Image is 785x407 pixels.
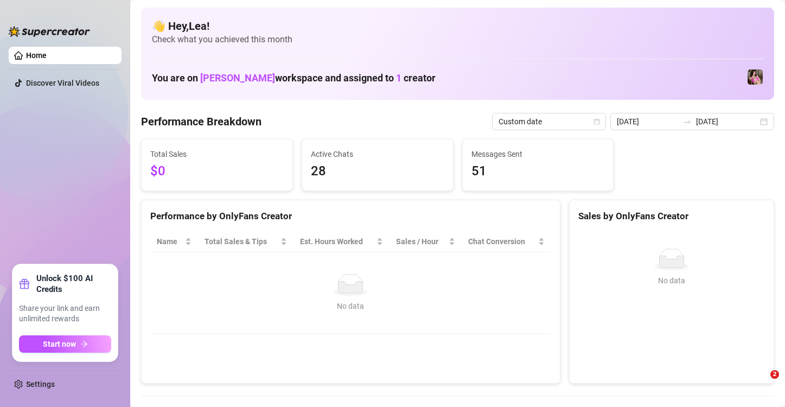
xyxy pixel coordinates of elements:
[593,118,600,125] span: calendar
[205,236,278,247] span: Total Sales & Tips
[19,278,30,289] span: gift
[80,340,88,348] span: arrow-right
[471,148,605,160] span: Messages Sent
[696,116,758,128] input: End date
[19,303,111,325] span: Share your link and earn unlimited rewards
[161,300,540,312] div: No data
[300,236,374,247] div: Est. Hours Worked
[748,370,774,396] iframe: Intercom live chat
[468,236,535,247] span: Chat Conversion
[462,231,551,252] th: Chat Conversion
[617,116,679,128] input: Start date
[26,51,47,60] a: Home
[396,236,447,247] span: Sales / Hour
[748,69,763,85] img: Nanner
[150,209,551,224] div: Performance by OnlyFans Creator
[200,72,275,84] span: [PERSON_NAME]
[152,72,436,84] h1: You are on workspace and assigned to creator
[150,148,284,160] span: Total Sales
[9,26,90,37] img: logo-BBDzfeDw.svg
[499,113,599,130] span: Custom date
[770,370,779,379] span: 2
[683,117,692,126] span: swap-right
[26,79,99,87] a: Discover Viral Videos
[390,231,462,252] th: Sales / Hour
[152,18,763,34] h4: 👋 Hey, Lea !
[198,231,293,252] th: Total Sales & Tips
[311,148,444,160] span: Active Chats
[311,161,444,182] span: 28
[683,117,692,126] span: to
[150,231,198,252] th: Name
[396,72,401,84] span: 1
[471,161,605,182] span: 51
[19,335,111,353] button: Start nowarrow-right
[43,340,76,348] span: Start now
[583,275,761,287] div: No data
[26,380,55,389] a: Settings
[150,161,284,182] span: $0
[157,236,183,247] span: Name
[578,209,765,224] div: Sales by OnlyFans Creator
[36,273,111,295] strong: Unlock $100 AI Credits
[152,34,763,46] span: Check what you achieved this month
[141,114,261,129] h4: Performance Breakdown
